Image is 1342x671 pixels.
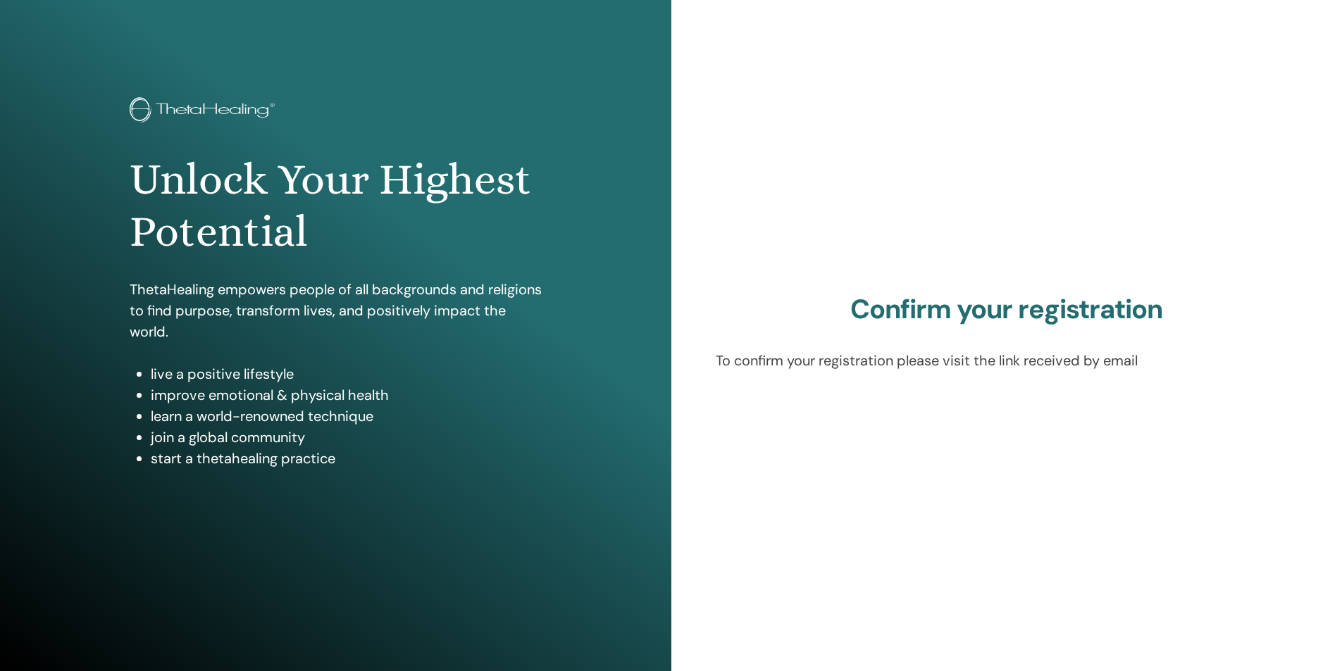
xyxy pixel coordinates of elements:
p: To confirm your registration please visit the link received by email [716,350,1298,371]
li: learn a world-renowned technique [151,406,542,427]
li: live a positive lifestyle [151,363,542,384]
h2: Confirm your registration [716,294,1298,326]
h1: Unlock Your Highest Potential [130,153,542,258]
li: start a thetahealing practice [151,448,542,469]
li: improve emotional & physical health [151,384,542,406]
p: ThetaHealing empowers people of all backgrounds and religions to find purpose, transform lives, a... [130,279,542,342]
li: join a global community [151,427,542,448]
